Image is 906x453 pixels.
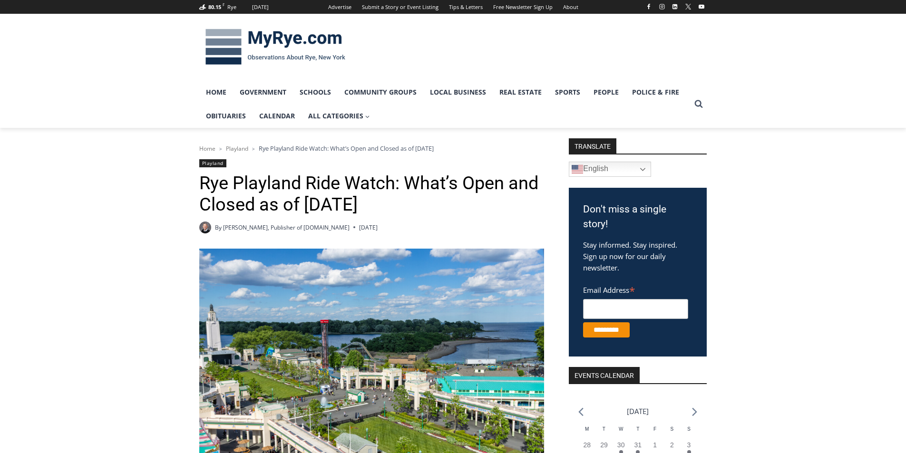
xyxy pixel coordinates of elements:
[583,239,692,273] p: Stay informed. Stay inspired. Sign up now for our daily newsletter.
[423,80,493,104] a: Local Business
[595,425,613,440] div: Tuesday
[643,1,654,12] a: Facebook
[199,173,544,216] h1: Rye Playland Ride Watch: What’s Open and Closed as of [DATE]
[681,425,698,440] div: Sunday
[583,202,692,232] h3: Don't miss a single story!
[603,426,605,432] span: T
[653,441,657,449] time: 1
[226,145,248,153] a: Playland
[223,223,350,231] a: [PERSON_NAME], Publisher of [DOMAIN_NAME]
[227,3,236,11] div: Rye
[669,1,681,12] a: Linkedin
[308,111,370,121] span: All Categories
[252,3,269,11] div: [DATE]
[252,145,255,152] span: >
[359,223,378,232] time: [DATE]
[578,407,584,416] a: Previous month
[600,441,608,449] time: 29
[199,144,544,153] nav: Breadcrumbs
[613,425,630,440] div: Wednesday
[199,22,351,72] img: MyRye.com
[692,407,697,416] a: Next month
[585,426,589,432] span: M
[578,425,595,440] div: Monday
[670,426,673,432] span: S
[293,80,338,104] a: Schools
[687,441,691,449] time: 3
[687,426,691,432] span: S
[670,441,674,449] time: 2
[199,145,215,153] a: Home
[219,145,222,152] span: >
[233,80,293,104] a: Government
[646,425,663,440] div: Friday
[208,3,221,10] span: 80.15
[630,425,647,440] div: Thursday
[625,80,686,104] a: Police & Fire
[696,1,707,12] a: YouTube
[583,441,591,449] time: 28
[583,280,688,298] label: Email Address
[199,80,690,128] nav: Primary Navigation
[656,1,668,12] a: Instagram
[259,144,434,153] span: Rye Playland Ride Watch: What’s Open and Closed as of [DATE]
[636,426,639,432] span: T
[493,80,548,104] a: Real Estate
[569,367,640,383] h2: Events Calendar
[690,96,707,113] button: View Search Form
[199,159,226,167] a: Playland
[199,222,211,233] a: Author image
[653,426,656,432] span: F
[302,104,377,128] a: All Categories
[199,104,253,128] a: Obituaries
[619,426,623,432] span: W
[682,1,694,12] a: X
[627,405,649,418] li: [DATE]
[338,80,423,104] a: Community Groups
[572,164,583,175] img: en
[223,2,224,7] span: F
[215,223,222,232] span: By
[548,80,587,104] a: Sports
[634,441,642,449] time: 31
[617,441,625,449] time: 30
[663,425,681,440] div: Saturday
[569,162,651,177] a: English
[569,138,616,154] strong: TRANSLATE
[587,80,625,104] a: People
[253,104,302,128] a: Calendar
[199,80,233,104] a: Home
